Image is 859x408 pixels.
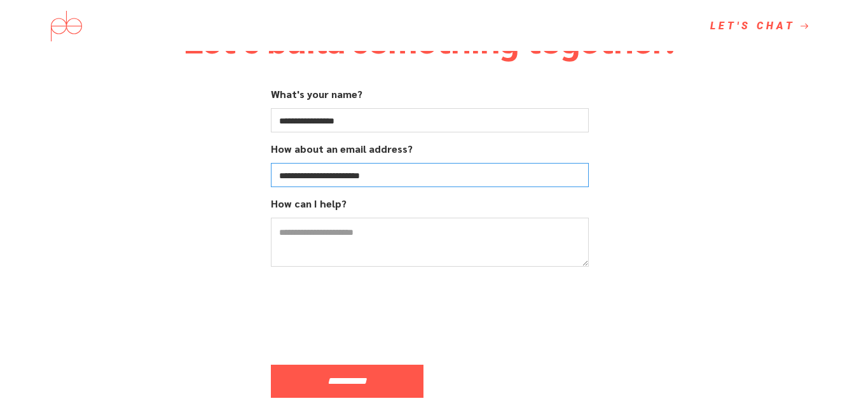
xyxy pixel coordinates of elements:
label: How can I help? [271,197,347,210]
form: Email Form [271,88,589,398]
iframe: reCAPTCHA [271,287,464,337]
div: LET'S CHAT [706,20,795,32]
label: What's your name? [271,88,362,101]
label: How about an email address? [271,143,413,155]
a: LET'S CHAT [706,12,808,40]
